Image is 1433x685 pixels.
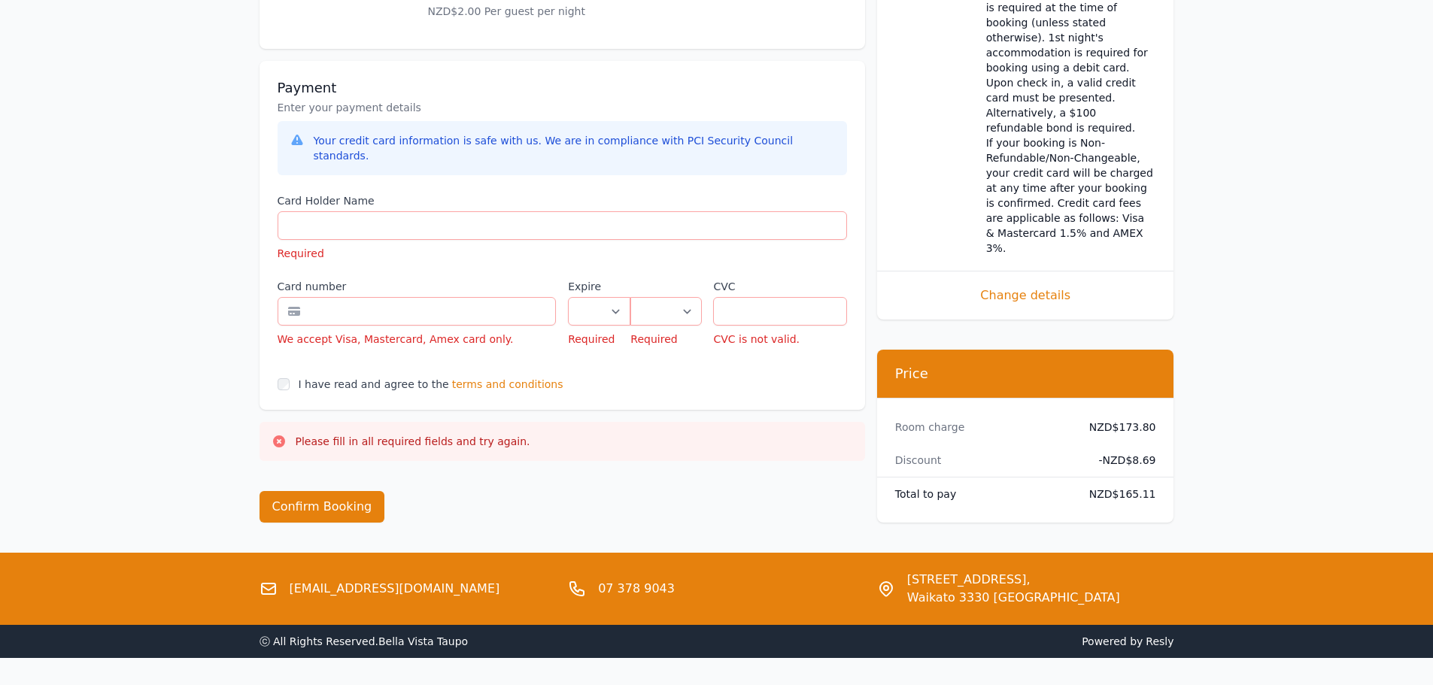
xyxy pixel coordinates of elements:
div: Your credit card information is safe with us. We are in compliance with PCI Security Council stan... [314,133,835,163]
label: I have read and agree to the [299,378,449,390]
span: [STREET_ADDRESS], [907,571,1120,589]
p: NZD$2.00 Per guest per night [428,4,751,19]
label: . [630,279,701,294]
p: CVC is not valid. [713,332,846,347]
dd: - NZD$8.69 [1077,453,1156,468]
label: Expire [568,279,630,294]
button: Confirm Booking [260,491,385,523]
dt: Room charge [895,420,1065,435]
p: Required [568,332,630,347]
label: Card Holder Name [278,193,847,208]
p: Please fill in all required fields and try again. [296,434,530,449]
a: [EMAIL_ADDRESS][DOMAIN_NAME] [290,580,500,598]
h3: Price [895,365,1156,383]
dd: NZD$173.80 [1077,420,1156,435]
h3: Payment [278,79,847,97]
span: Change details [895,286,1156,305]
span: Waikato 3330 [GEOGRAPHIC_DATA] [907,589,1120,607]
p: Enter your payment details [278,100,847,115]
p: Required [278,246,847,261]
dd: NZD$165.11 [1077,486,1156,502]
a: Resly [1146,635,1173,647]
span: Powered by [723,634,1174,649]
label: CVC [713,279,846,294]
p: Required [630,332,701,347]
dt: Discount [895,453,1065,468]
dt: Total to pay [895,486,1065,502]
span: terms and conditions [452,377,563,392]
label: Card number [278,279,557,294]
a: 07 378 9043 [598,580,675,598]
div: We accept Visa, Mastercard, Amex card only. [278,332,557,347]
span: ⓒ All Rights Reserved. Bella Vista Taupo [260,635,469,647]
